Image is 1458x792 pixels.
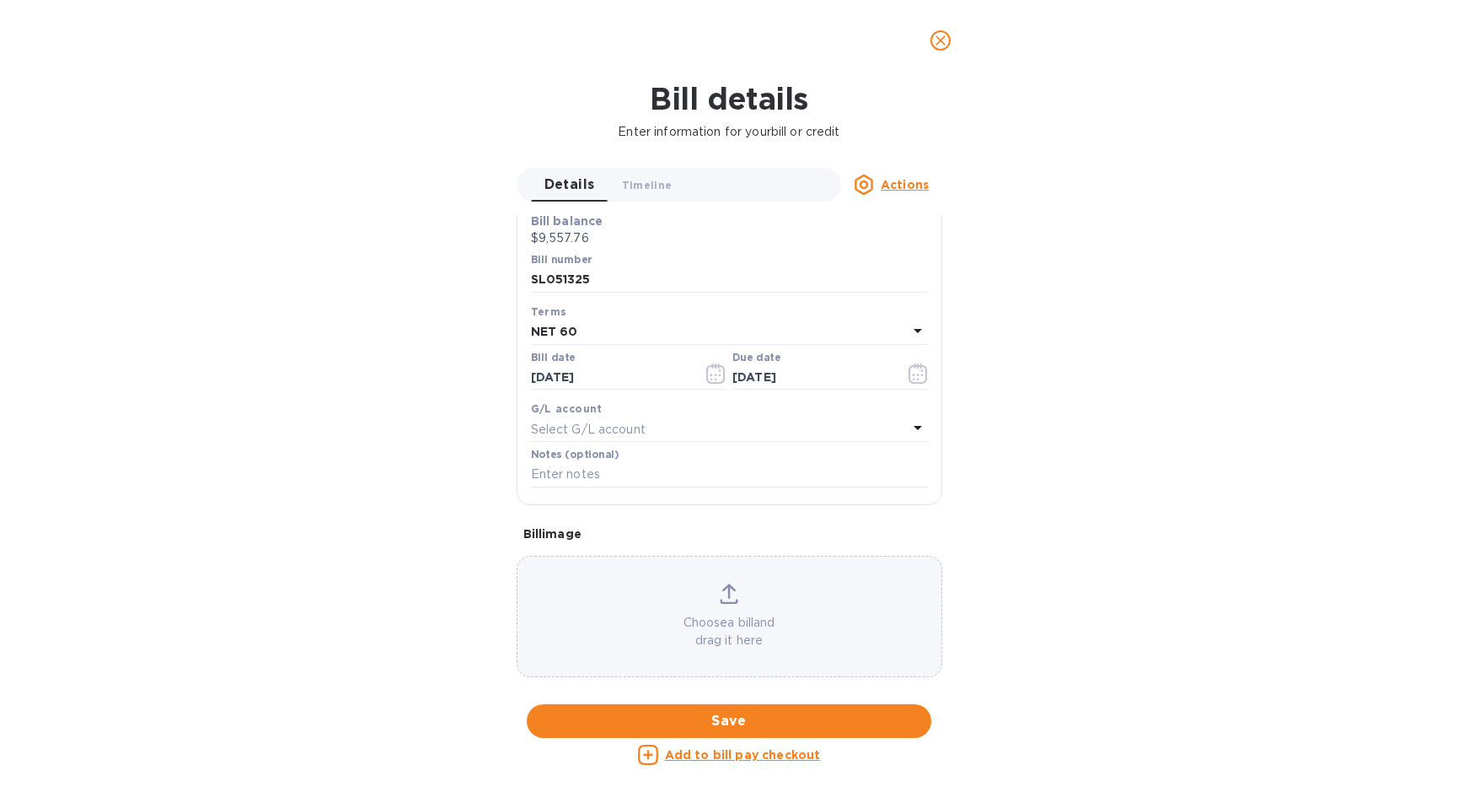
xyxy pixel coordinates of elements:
[531,402,603,415] b: G/L account
[544,173,595,197] span: Details
[622,176,673,194] span: Timeline
[523,525,935,542] p: Bill image
[531,255,592,265] label: Bill number
[732,365,892,391] input: Due date
[13,81,1445,116] h1: Bill details
[531,267,928,293] input: Enter bill number
[531,462,928,488] input: Enter notes
[531,325,578,338] b: NET 60
[13,123,1445,141] p: Enter information for your bill or credit
[531,305,567,318] b: Terms
[531,353,576,363] label: Bill date
[531,229,928,247] p: $9,557.76
[540,711,918,731] span: Save
[531,365,690,391] input: Select date
[665,748,821,762] u: Add to bill pay checkout
[920,20,961,61] button: close
[881,178,929,191] u: Actions
[531,421,646,439] p: Select G/L account
[517,614,941,649] p: Choose a bill and drag it here
[531,450,619,461] label: Notes (optional)
[527,704,931,738] button: Save
[531,214,603,228] b: Bill balance
[732,353,780,363] label: Due date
